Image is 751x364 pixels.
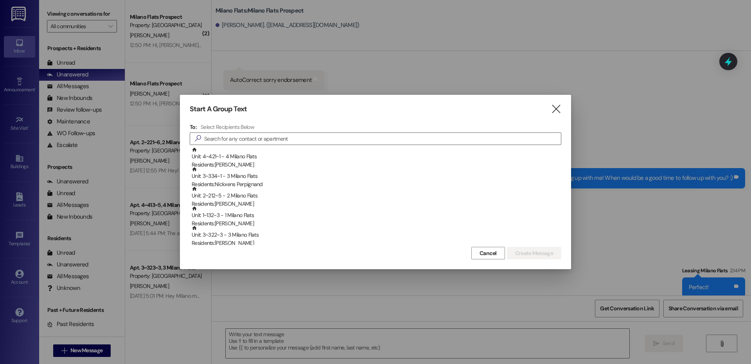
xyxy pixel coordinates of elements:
[192,206,561,228] div: Unit: 1~132~3 - 1 Milano Flats
[192,161,561,169] div: Residents: [PERSON_NAME]
[192,239,561,247] div: Residents: [PERSON_NAME]
[192,200,561,208] div: Residents: [PERSON_NAME]
[201,123,254,130] h4: Select Recipients Below
[192,134,204,143] i: 
[192,180,561,188] div: Residents: Nickxens Perpignand
[507,247,561,259] button: Create Message
[515,249,553,257] span: Create Message
[192,219,561,228] div: Residents: [PERSON_NAME]
[204,133,561,144] input: Search for any contact or apartment
[480,249,497,257] span: Cancel
[190,225,561,245] div: Unit: 3~322~3 - 3 Milano FlatsResidents:[PERSON_NAME]
[192,225,561,248] div: Unit: 3~322~3 - 3 Milano Flats
[190,167,561,186] div: Unit: 3~334~1 - 3 Milano FlatsResidents:Nickxens Perpignand
[471,247,505,259] button: Cancel
[190,105,247,114] h3: Start A Group Text
[192,167,561,189] div: Unit: 3~334~1 - 3 Milano Flats
[192,186,561,208] div: Unit: 2~212~5 - 2 Milano Flats
[190,206,561,225] div: Unit: 1~132~3 - 1 Milano FlatsResidents:[PERSON_NAME]
[192,147,561,169] div: Unit: 4~421~1 - 4 Milano Flats
[551,105,561,113] i: 
[190,147,561,167] div: Unit: 4~421~1 - 4 Milano FlatsResidents:[PERSON_NAME]
[190,123,197,130] h3: To:
[190,186,561,206] div: Unit: 2~212~5 - 2 Milano FlatsResidents:[PERSON_NAME]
